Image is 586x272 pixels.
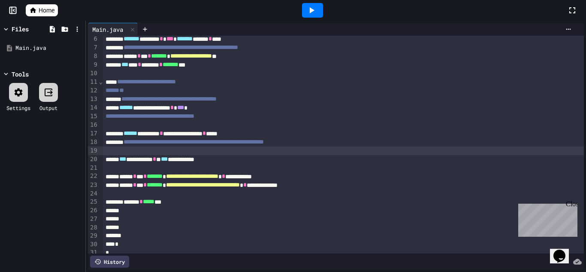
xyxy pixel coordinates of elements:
div: Main.java [15,44,82,52]
span: Home [39,6,54,15]
div: 22 [88,172,99,180]
span: Fold line [99,78,103,85]
div: 29 [88,232,99,240]
div: 12 [88,86,99,95]
div: 6 [88,35,99,43]
div: Settings [6,104,30,112]
div: Chat with us now!Close [3,3,59,55]
div: 14 [88,104,99,112]
div: Files [12,24,29,34]
div: 23 [88,181,99,189]
div: 11 [88,78,99,86]
div: 26 [88,206,99,215]
div: Main.java [88,23,138,36]
div: Output [39,104,57,112]
div: 13 [88,95,99,104]
div: 9 [88,61,99,69]
div: 31 [88,248,99,257]
div: 8 [88,52,99,61]
div: 18 [88,138,99,147]
div: 30 [88,240,99,249]
div: 7 [88,43,99,52]
div: 24 [88,189,99,198]
div: 21 [88,164,99,172]
div: 28 [88,223,99,232]
div: 25 [88,198,99,206]
iframe: chat widget [550,238,577,263]
div: 27 [88,215,99,223]
iframe: chat widget [515,200,577,237]
div: Tools [12,70,29,79]
div: 19 [88,147,99,155]
div: 20 [88,155,99,164]
div: 16 [88,121,99,129]
div: 15 [88,112,99,121]
div: 10 [88,69,99,78]
div: History [90,256,129,268]
a: Home [26,4,58,16]
div: 17 [88,129,99,138]
div: Main.java [88,25,127,34]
